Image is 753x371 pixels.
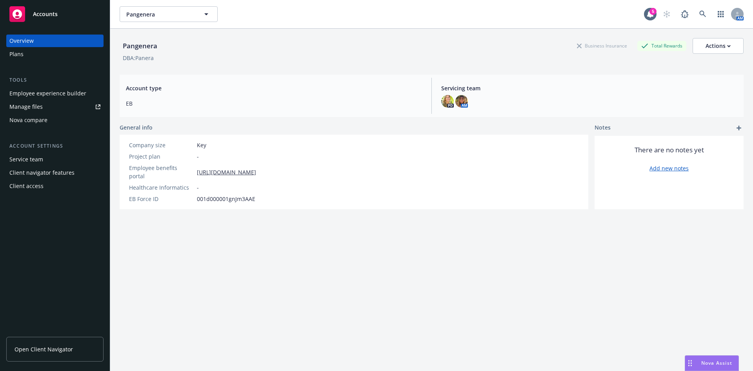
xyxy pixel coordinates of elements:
[706,38,731,53] div: Actions
[120,6,218,22] button: Pangenera
[9,114,47,126] div: Nova compare
[126,84,422,92] span: Account type
[695,6,711,22] a: Search
[129,164,194,180] div: Employee benefits portal
[6,87,104,100] a: Employee experience builder
[197,183,199,192] span: -
[129,195,194,203] div: EB Force ID
[637,41,686,51] div: Total Rewards
[701,360,732,366] span: Nova Assist
[6,153,104,166] a: Service team
[6,142,104,150] div: Account settings
[441,95,454,108] img: photo
[129,141,194,149] div: Company size
[197,141,206,149] span: Key
[6,101,104,113] a: Manage files
[9,87,86,100] div: Employee experience builder
[126,10,194,18] span: Pangenera
[197,195,255,203] span: 001d000001gnJm3AAE
[129,152,194,161] div: Project plan
[595,123,611,133] span: Notes
[734,123,744,133] a: add
[9,180,44,192] div: Client access
[6,35,104,47] a: Overview
[659,6,675,22] a: Start snowing
[123,54,154,62] div: DBA: Panera
[6,3,104,25] a: Accounts
[685,355,739,371] button: Nova Assist
[441,84,737,92] span: Servicing team
[635,145,704,155] span: There are no notes yet
[455,95,468,108] img: photo
[9,101,43,113] div: Manage files
[6,166,104,179] a: Client navigator features
[120,123,153,132] span: General info
[677,6,693,22] a: Report a Bug
[9,48,24,60] div: Plans
[120,41,160,51] div: Pangenera
[9,35,34,47] div: Overview
[713,6,729,22] a: Switch app
[649,8,657,15] div: 5
[649,164,689,172] a: Add new notes
[6,114,104,126] a: Nova compare
[9,166,75,179] div: Client navigator features
[129,183,194,192] div: Healthcare Informatics
[197,152,199,161] span: -
[685,356,695,371] div: Drag to move
[693,38,744,54] button: Actions
[6,180,104,192] a: Client access
[9,153,43,166] div: Service team
[126,99,422,108] span: EB
[573,41,631,51] div: Business Insurance
[6,48,104,60] a: Plans
[33,11,58,17] span: Accounts
[6,76,104,84] div: Tools
[15,345,73,353] span: Open Client Navigator
[197,168,256,176] a: [URL][DOMAIN_NAME]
